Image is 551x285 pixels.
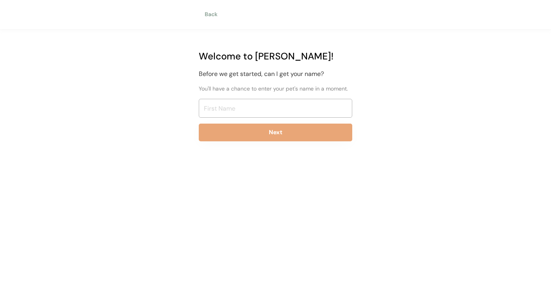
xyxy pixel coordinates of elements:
[199,69,352,79] div: Before we get started, can I get your name?
[205,11,222,19] div: Back
[199,49,352,63] div: Welcome to [PERSON_NAME]!
[199,99,352,118] input: First Name
[199,85,352,93] div: You'll have a chance to enter your pet's name in a moment.
[199,124,352,141] button: Next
